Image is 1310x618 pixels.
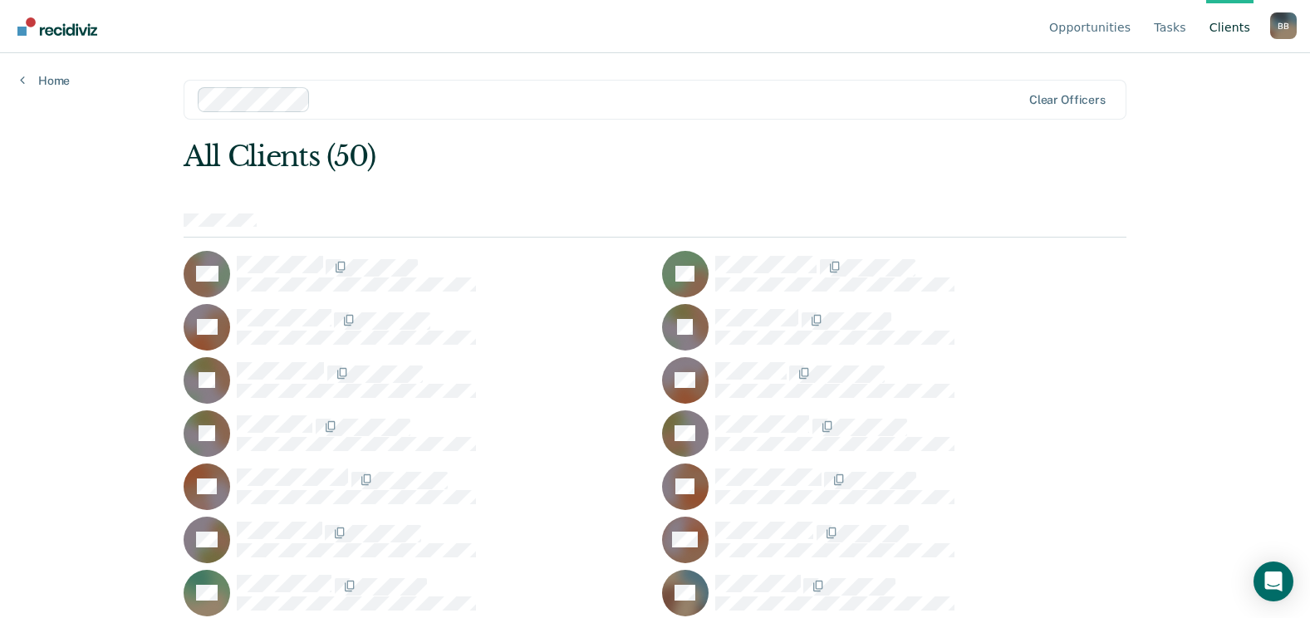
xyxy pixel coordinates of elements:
[1254,562,1293,601] div: Open Intercom Messenger
[20,73,70,88] a: Home
[1270,12,1297,39] div: B B
[184,140,938,174] div: All Clients (50)
[1029,93,1106,107] div: Clear officers
[17,17,97,36] img: Recidiviz
[1270,12,1297,39] button: Profile dropdown button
